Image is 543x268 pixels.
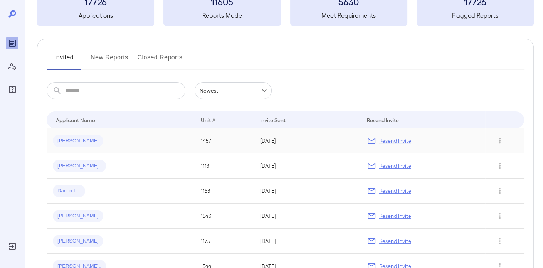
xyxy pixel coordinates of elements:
td: 1113 [195,153,254,179]
td: [DATE] [254,179,361,204]
p: Resend Invite [379,212,411,220]
div: Unit # [201,115,215,125]
div: Reports [6,37,18,49]
button: Row Actions [494,135,506,147]
div: Newest [195,82,272,99]
h5: Flagged Reports [417,11,534,20]
p: Resend Invite [379,237,411,245]
p: Resend Invite [379,162,411,170]
span: Darien L... [53,187,85,195]
td: [DATE] [254,128,361,153]
div: Applicant Name [56,115,95,125]
span: [PERSON_NAME] [53,238,103,245]
h5: Reports Made [163,11,281,20]
button: Invited [47,51,81,70]
div: Resend Invite [367,115,399,125]
h5: Applications [37,11,154,20]
span: [PERSON_NAME] [53,137,103,145]
td: 1543 [195,204,254,229]
td: 1457 [195,128,254,153]
span: [PERSON_NAME].. [53,162,106,170]
button: New Reports [91,51,128,70]
button: Row Actions [494,185,506,197]
td: 1175 [195,229,254,254]
span: [PERSON_NAME] [53,212,103,220]
button: Closed Reports [138,51,183,70]
div: Invite Sent [260,115,286,125]
button: Row Actions [494,235,506,247]
p: Resend Invite [379,137,411,145]
p: Resend Invite [379,187,411,195]
td: [DATE] [254,204,361,229]
td: [DATE] [254,153,361,179]
td: 1153 [195,179,254,204]
div: FAQ [6,83,18,96]
h5: Meet Requirements [290,11,407,20]
td: [DATE] [254,229,361,254]
div: Manage Users [6,60,18,72]
button: Row Actions [494,160,506,172]
div: Log Out [6,240,18,253]
button: Row Actions [494,210,506,222]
